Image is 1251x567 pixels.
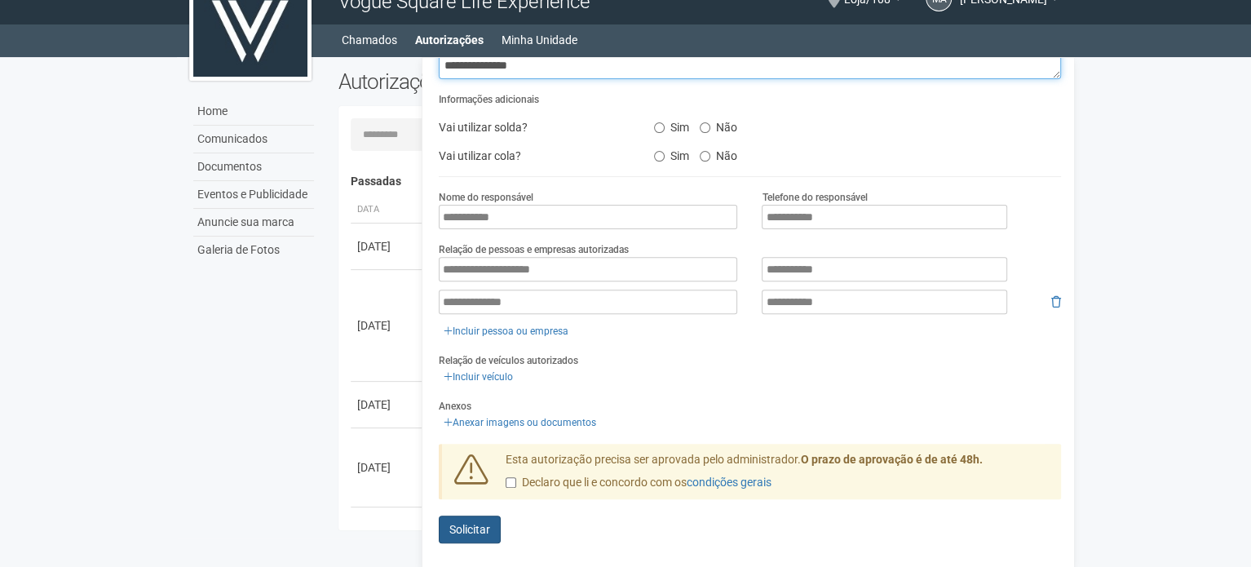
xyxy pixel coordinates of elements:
a: Anuncie sua marca [193,209,314,237]
a: Minha Unidade [502,29,577,51]
a: Comunicados [193,126,314,153]
div: [DATE] [357,238,418,255]
i: Remover [1051,296,1061,308]
label: Declaro que li e concordo com os [506,475,771,491]
input: Sim [654,122,665,133]
label: Telefone do responsável [762,190,867,205]
input: Sim [654,151,665,162]
a: Eventos e Publicidade [193,181,314,209]
a: condições gerais [687,476,771,489]
h2: Autorizações [338,69,687,94]
h4: Passadas [351,175,1050,188]
label: Informações adicionais [439,92,539,107]
label: Sim [654,115,689,135]
a: Anexar imagens ou documentos [439,414,601,432]
strong: O prazo de aprovação é de até 48h. [801,453,983,466]
a: Autorizações [415,29,484,51]
a: Documentos [193,153,314,181]
div: [DATE] [357,459,418,476]
div: Esta autorização precisa ser aprovada pelo administrador. [493,452,1061,499]
div: Vai utilizar solda? [427,115,642,140]
label: Sim [654,144,689,163]
input: Não [700,122,710,133]
label: Não [700,144,737,163]
button: Solicitar [439,516,501,543]
label: Nome do responsável [439,190,533,205]
a: Incluir pessoa ou empresa [439,322,573,340]
a: Home [193,98,314,126]
label: Anexos [439,399,471,414]
div: Vai utilizar cola? [427,144,642,168]
label: Relação de veículos autorizados [439,353,578,368]
div: [DATE] [357,317,418,334]
a: Incluir veículo [439,368,518,386]
a: Chamados [342,29,397,51]
th: Data [351,197,424,224]
span: Solicitar [449,523,490,536]
div: [DATE] [357,396,418,413]
input: Não [700,151,710,162]
a: Galeria de Fotos [193,237,314,264]
input: Declaro que li e concordo com oscondições gerais [506,477,516,488]
label: Não [700,115,737,135]
label: Relação de pessoas e empresas autorizadas [439,242,629,257]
